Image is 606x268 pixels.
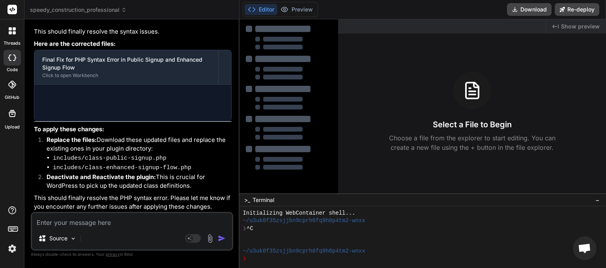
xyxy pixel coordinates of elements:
[80,19,218,26] code: includes/class-enhanced-signup-flow.php
[31,251,233,258] p: Always double-check its answers. Your in Bind
[47,136,232,153] p: Download these updated files and replace the existing ones in your plugin directory:
[6,242,19,255] img: settings
[594,194,601,206] button: −
[277,4,316,15] button: Preview
[53,155,166,162] code: includes/class-public-signup.php
[70,235,77,242] img: Pick Models
[433,119,512,130] h3: Select a File to Begin
[218,234,226,242] img: icon
[4,40,21,47] label: threads
[507,3,552,16] button: Download
[243,247,365,255] span: ~/u3uk0f35zsjjbn9cprh6fq9h0p4tm2-wnxx
[206,234,215,243] img: attachment
[59,105,212,113] div: Create
[384,133,561,152] p: Choose a file from the explorer to start editing. You can create a new file using the + button in...
[42,56,210,72] div: Final Fix for PHP Syntax Error in Public Signup and Enhanced Signup Flow
[247,225,253,232] span: ^C
[47,173,156,181] strong: Deactivate and Reactivate the plugin:
[5,94,19,101] label: GitHub
[78,105,212,114] code: includes/class-enhanced-signup-flow.php
[243,209,355,217] span: Initializing WebContainer shell...
[47,173,232,191] p: This is crucial for WordPress to pick up the updated class definitions.
[573,236,597,260] a: Open chat
[53,164,191,171] code: includes/class-enhanced-signup-flow.php
[5,124,20,130] label: Upload
[106,252,120,257] span: privacy
[245,4,277,15] button: Editor
[243,255,247,262] span: ❯
[555,3,599,16] button: Re-deploy
[78,92,189,102] code: includes/class-public-signup.php
[7,66,18,73] label: code
[243,217,365,225] span: ~/u3uk0f35zsjjbn9cprh6fq9h0p4tm2-wnxx
[595,196,600,204] span: −
[34,194,232,211] p: This should finally resolve the PHP syntax error. Please let me know if you encounter any further...
[34,40,116,47] strong: Here are the corrected files:
[561,23,600,30] span: Show preview
[244,196,250,204] span: >_
[30,6,127,14] span: speedy_construction_professional
[34,9,210,26] code: includes/class-public-signup.php
[252,196,274,204] span: Terminal
[34,125,104,133] strong: To apply these changes:
[34,50,218,84] button: Final Fix for PHP Syntax Error in Public Signup and Enhanced Signup FlowClick to open Workbench
[49,234,67,242] p: Source
[42,72,210,79] div: Click to open Workbench
[243,225,247,232] span: ❯
[59,93,189,101] div: Create
[47,136,97,143] strong: Replace the files:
